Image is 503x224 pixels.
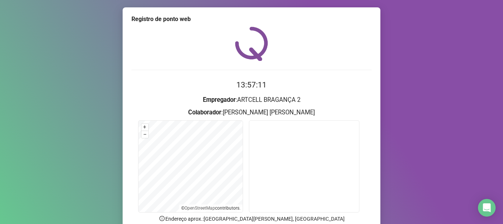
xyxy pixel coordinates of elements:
a: OpenStreetMap [184,206,215,211]
time: 13:57:11 [236,80,267,89]
div: Open Intercom Messenger [478,199,496,217]
p: Endereço aprox. : [GEOGRAPHIC_DATA][PERSON_NAME], [GEOGRAPHIC_DATA] [131,215,372,223]
h3: : ARTCELL BRAGANÇA 2 [131,95,372,105]
strong: Empregador [203,96,236,103]
img: QRPoint [235,27,268,61]
div: Registro de ponto web [131,15,372,24]
button: – [141,131,148,138]
span: info-circle [159,215,165,222]
h3: : [PERSON_NAME] [PERSON_NAME] [131,108,372,117]
li: © contributors. [181,206,240,211]
strong: Colaborador [188,109,221,116]
button: + [141,124,148,131]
